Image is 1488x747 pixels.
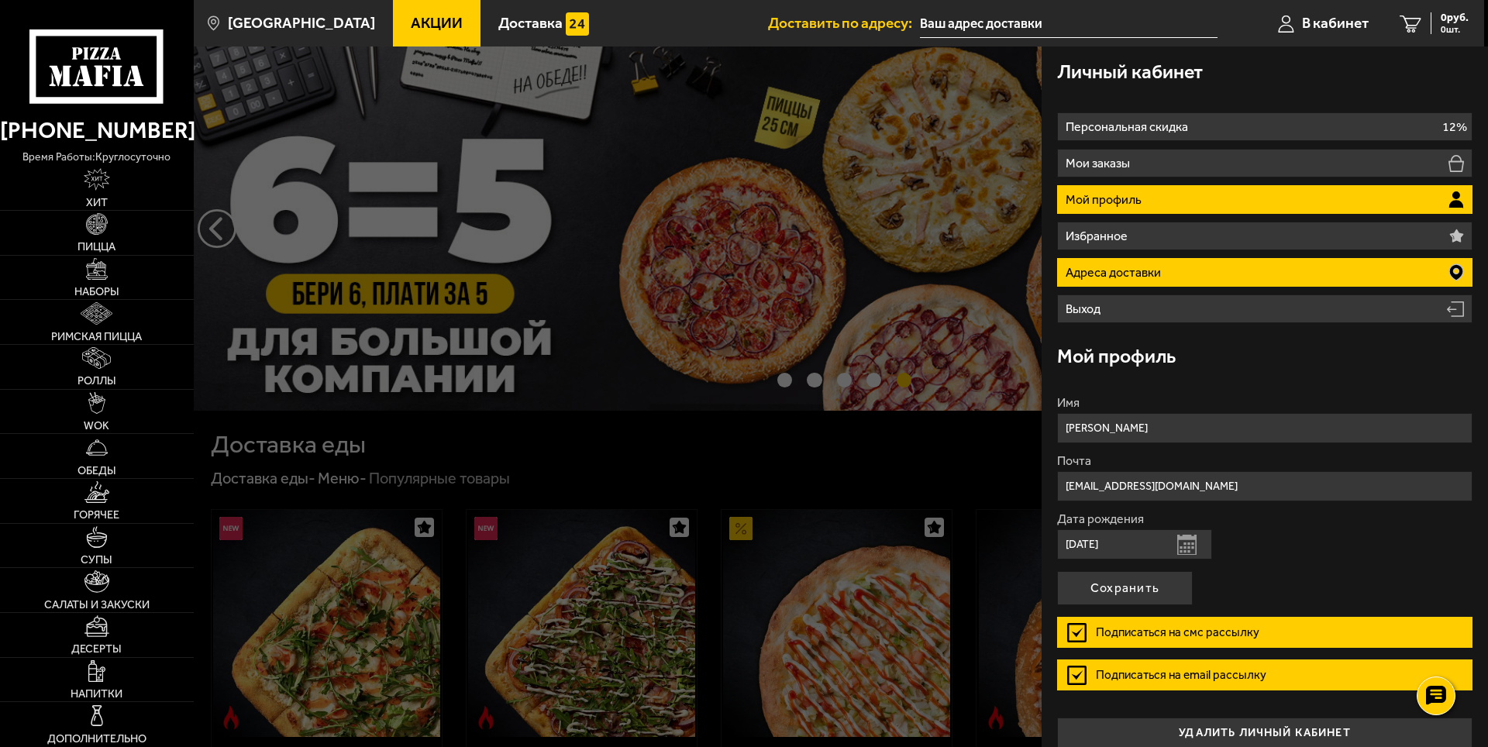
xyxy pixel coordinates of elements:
[1066,303,1104,315] p: Выход
[228,15,375,30] span: [GEOGRAPHIC_DATA]
[1302,15,1369,30] span: В кабинет
[411,15,463,30] span: Акции
[1066,121,1192,133] p: Персональная скидка
[77,465,116,476] span: Обеды
[566,12,589,36] img: 15daf4d41897b9f0e9f617042186c801.svg
[77,375,116,386] span: Роллы
[1066,230,1131,243] p: Избранное
[1057,62,1203,81] h3: Личный кабинет
[44,599,150,610] span: Салаты и закуски
[1057,659,1472,690] label: Подписаться на email рассылку
[1441,25,1469,34] span: 0 шт.
[1066,157,1134,170] p: Мои заказы
[1441,12,1469,23] span: 0 руб.
[920,9,1218,38] span: Санкт-Петербург Белградская улица 10
[1057,617,1472,648] label: Подписаться на смс рассылку
[1177,535,1197,555] button: Открыть календарь
[920,9,1218,38] input: Ваш адрес доставки
[1442,121,1467,133] p: 12%
[71,688,122,699] span: Напитки
[71,643,122,654] span: Десерты
[81,554,112,565] span: Супы
[768,15,920,30] span: Доставить по адресу:
[86,197,108,208] span: Хит
[1057,346,1176,366] h3: Мой профиль
[498,15,563,30] span: Доставка
[1066,267,1165,279] p: Адреса доставки
[1057,397,1472,409] label: Имя
[1057,455,1472,467] label: Почта
[1057,471,1472,501] input: Ваш e-mail
[77,241,115,252] span: Пицца
[1066,194,1145,206] p: Мой профиль
[84,420,109,431] span: WOK
[1057,413,1472,443] input: Ваше имя
[1057,571,1193,605] button: Сохранить
[74,286,119,297] span: Наборы
[74,509,119,520] span: Горячее
[47,733,146,744] span: Дополнительно
[1057,529,1212,559] input: Ваша дата рождения
[51,331,142,342] span: Римская пицца
[1057,513,1472,525] label: Дата рождения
